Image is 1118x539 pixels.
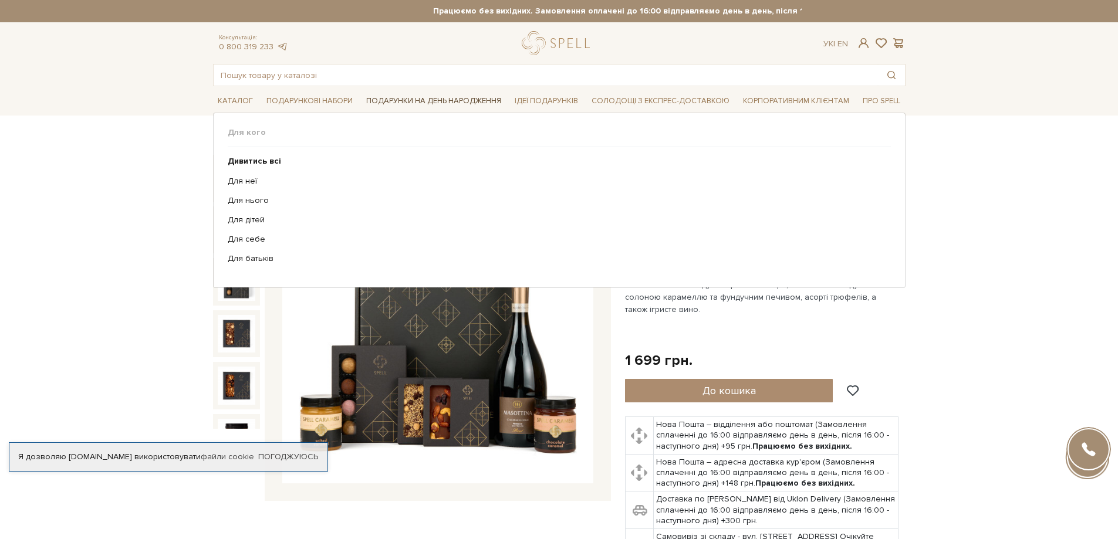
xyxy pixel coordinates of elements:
td: Доставка по [PERSON_NAME] від Uklon Delivery (Замовлення сплаченні до 16:00 відправляємо день в д... [654,491,899,529]
a: Дивитись всі [228,156,882,167]
button: До кошика [625,379,833,402]
a: файли cookie [201,452,254,462]
a: 0 800 319 233 [219,42,273,52]
span: Ідеї подарунків [510,92,583,110]
span: Про Spell [858,92,905,110]
b: Працюємо без вихідних. [752,441,852,451]
img: Подарунок Солодке рандеву [218,367,255,404]
span: Каталог [213,92,258,110]
b: Працюємо без вихідних. [755,478,855,488]
a: logo [522,31,595,55]
b: Дивитись всі [228,156,281,166]
p: До набору входить: солона та шоколадна карамелі, плитка молочного шоколаду із горіховим асорті, п... [625,266,900,316]
a: telegram [276,42,288,52]
a: Для батьків [228,253,882,264]
span: Для кого [228,127,891,138]
div: Я дозволяю [DOMAIN_NAME] використовувати [9,452,327,462]
a: Погоджуюсь [258,452,318,462]
input: Пошук товару у каталозі [214,65,878,86]
strong: Працюємо без вихідних. Замовлення оплачені до 16:00 відправляємо день в день, після 16:00 - насту... [317,6,1009,16]
td: Нова Пошта – адресна доставка кур'єром (Замовлення сплаченні до 16:00 відправляємо день в день, п... [654,454,899,491]
a: Для себе [228,234,882,245]
td: Нова Пошта – відділення або поштомат (Замовлення сплаченні до 16:00 відправляємо день в день, піс... [654,417,899,455]
div: Ук [823,39,848,49]
a: En [837,39,848,49]
span: Подарункові набори [262,92,357,110]
a: Корпоративним клієнтам [738,91,854,111]
div: 1 699 грн. [625,351,693,369]
img: Подарунок Солодке рандеву [282,172,593,483]
span: До кошика [702,384,756,397]
a: Для дітей [228,215,882,225]
button: Пошук товару у каталозі [878,65,905,86]
a: Солодощі з експрес-доставкою [587,91,734,111]
span: Подарунки на День народження [362,92,506,110]
div: Каталог [213,113,906,287]
a: Для неї [228,176,882,187]
span: | [833,39,835,49]
a: Для нього [228,195,882,206]
img: Подарунок Солодке рандеву [218,419,255,456]
img: Подарунок Солодке рандеву [218,315,255,352]
span: Консультація: [219,34,288,42]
